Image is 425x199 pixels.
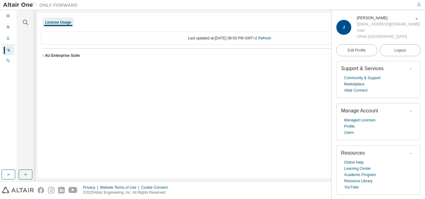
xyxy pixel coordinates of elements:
[344,81,364,87] a: Marketplace
[343,25,345,29] span: J
[344,178,372,184] a: Resource Library
[41,49,418,62] button: AU Enterprise SuiteLicense ID: 147728
[344,87,367,93] a: Altair Connect
[344,172,376,178] a: Academic Program
[2,11,14,21] div: Dashboard
[48,187,54,193] img: instagram.svg
[357,27,420,34] div: User
[357,15,420,21] div: Julen Barrera
[141,185,171,190] div: Cookie Consent
[336,44,377,56] a: Edit Profile
[344,75,381,81] a: Community & Support
[348,48,366,53] span: Edit Profile
[2,34,14,44] div: Company Profile
[394,47,406,53] span: Logout
[344,123,355,129] a: Profile
[344,129,354,136] a: Users
[45,53,80,58] div: AU Enterprise Suite
[2,45,14,55] div: Managed
[341,66,384,71] span: Support & Services
[341,150,365,156] span: Resources
[2,187,34,193] img: altair_logo.svg
[2,23,14,33] div: User Profile
[344,165,371,172] a: Learning Center
[45,20,71,25] div: License Usage
[41,32,418,45] div: Last updated at: [DATE] 06:50 PM GMT+2
[100,185,141,190] div: Website Terms of Use
[344,159,364,165] a: Online Help
[344,117,376,123] a: Managed Licenses
[58,187,65,193] img: linkedin.svg
[83,190,171,195] p: © 2025 Altair Engineering, Inc. All Rights Reserved.
[3,2,81,8] img: Altair One
[357,21,420,27] div: [EMAIL_ADDRESS][DOMAIN_NAME]
[2,56,14,66] div: On Prem
[68,187,77,193] img: youtube.svg
[380,44,421,56] button: Logout
[341,108,378,113] span: Manage Account
[344,184,359,190] a: YouTube
[83,185,100,190] div: Privacy
[38,187,44,193] img: facebook.svg
[258,36,271,40] a: Refresh
[357,34,420,40] div: UPNA [GEOGRAPHIC_DATA]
